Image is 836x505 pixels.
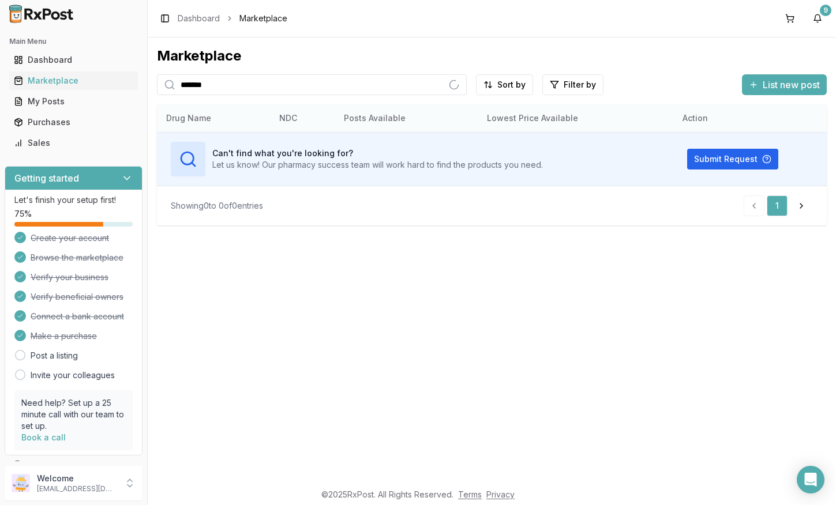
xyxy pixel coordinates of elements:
a: Sales [9,133,138,153]
h3: Can't find what you're looking for? [212,148,543,159]
div: Open Intercom Messenger [797,466,824,493]
nav: breadcrumb [178,13,287,24]
span: Verify your business [31,272,108,283]
span: Browse the marketplace [31,252,123,263]
nav: pagination [744,195,813,216]
p: Let's finish your setup first! [14,194,133,206]
div: Sales [14,137,133,149]
a: Post a listing [31,350,78,361]
button: Support [5,455,143,476]
button: Sort by [476,74,533,95]
span: Sort by [497,79,526,91]
button: My Posts [5,92,143,111]
a: Book a call [21,432,66,442]
div: Marketplace [14,75,133,86]
a: 1 [767,195,788,216]
span: Connect a bank account [31,311,124,322]
div: 9 [820,5,831,16]
button: Purchases [5,113,143,131]
a: Marketplace [9,70,138,91]
a: List new post [742,80,827,92]
p: Welcome [37,473,117,484]
button: Submit Request [687,149,778,169]
p: Need help? Set up a 25 minute call with our team to set up. [21,397,126,432]
th: Posts Available [335,104,478,132]
th: Action [673,104,827,132]
button: Filter by [542,74,603,95]
h2: Main Menu [9,37,138,46]
button: Marketplace [5,71,143,90]
button: Dashboard [5,51,143,69]
p: [EMAIL_ADDRESS][DOMAIN_NAME] [37,484,117,493]
th: Lowest Price Available [478,104,673,132]
span: Marketplace [239,13,287,24]
span: Filter by [564,79,596,91]
span: Verify beneficial owners [31,291,123,303]
button: Sales [5,134,143,152]
div: Marketplace [157,47,827,65]
span: Make a purchase [31,330,97,342]
button: 9 [808,9,827,28]
a: Purchases [9,112,138,133]
button: List new post [742,74,827,95]
span: Create your account [31,232,109,244]
a: Privacy [486,489,515,499]
div: My Posts [14,96,133,107]
th: NDC [270,104,335,132]
a: My Posts [9,91,138,112]
div: Showing 0 to 0 of 0 entries [171,200,263,212]
a: Invite your colleagues [31,370,115,381]
div: Purchases [14,116,133,128]
a: Go to next page [790,195,813,216]
th: Drug Name [157,104,270,132]
a: Terms [458,489,482,499]
h3: Getting started [14,171,79,185]
p: Let us know! Our pharmacy success team will work hard to find the products you need. [212,159,543,171]
a: Dashboard [9,50,138,70]
span: List new post [763,78,820,92]
div: Dashboard [14,54,133,66]
a: Dashboard [178,13,220,24]
img: RxPost Logo [5,5,78,23]
img: User avatar [12,474,30,492]
span: 75 % [14,208,32,220]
